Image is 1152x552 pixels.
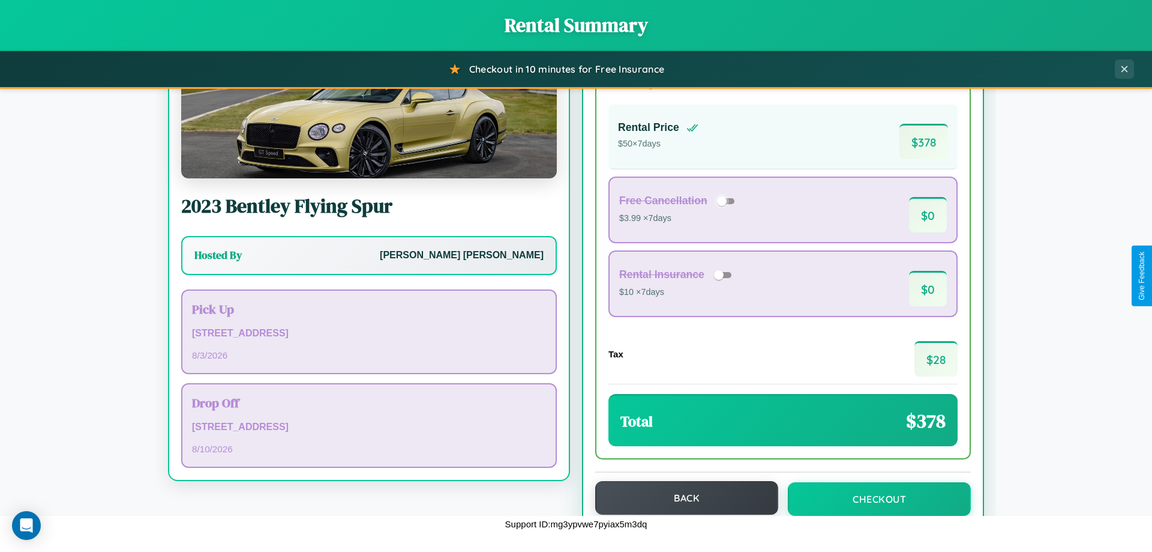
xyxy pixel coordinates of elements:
[12,12,1140,38] h1: Rental Summary
[1138,252,1146,300] div: Give Feedback
[192,300,546,318] h3: Pick Up
[12,511,41,540] div: Open Intercom Messenger
[620,411,653,431] h3: Total
[619,268,704,281] h4: Rental Insurance
[192,441,546,457] p: 8 / 10 / 2026
[505,516,647,532] p: Support ID: mg3ypvwe7pyiax5m3dq
[194,248,242,262] h3: Hosted By
[192,325,546,342] p: [STREET_ADDRESS]
[619,195,707,207] h4: Free Cancellation
[469,63,664,75] span: Checkout in 10 minutes for Free Insurance
[906,408,946,434] span: $ 378
[914,341,958,377] span: $ 28
[608,349,623,359] h4: Tax
[181,193,557,219] h2: 2023 Bentley Flying Spur
[619,285,736,300] p: $10 × 7 days
[619,211,739,226] p: $3.99 × 7 days
[192,419,546,436] p: [STREET_ADDRESS]
[181,58,557,178] img: Bentley Flying Spur
[788,482,971,516] button: Checkout
[380,247,544,264] p: [PERSON_NAME] [PERSON_NAME]
[909,197,947,232] span: $ 0
[899,124,948,159] span: $ 378
[192,394,546,411] h3: Drop Off
[909,271,947,306] span: $ 0
[595,481,778,515] button: Back
[192,347,546,363] p: 8 / 3 / 2026
[618,121,679,134] h4: Rental Price
[618,136,698,152] p: $ 50 × 7 days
